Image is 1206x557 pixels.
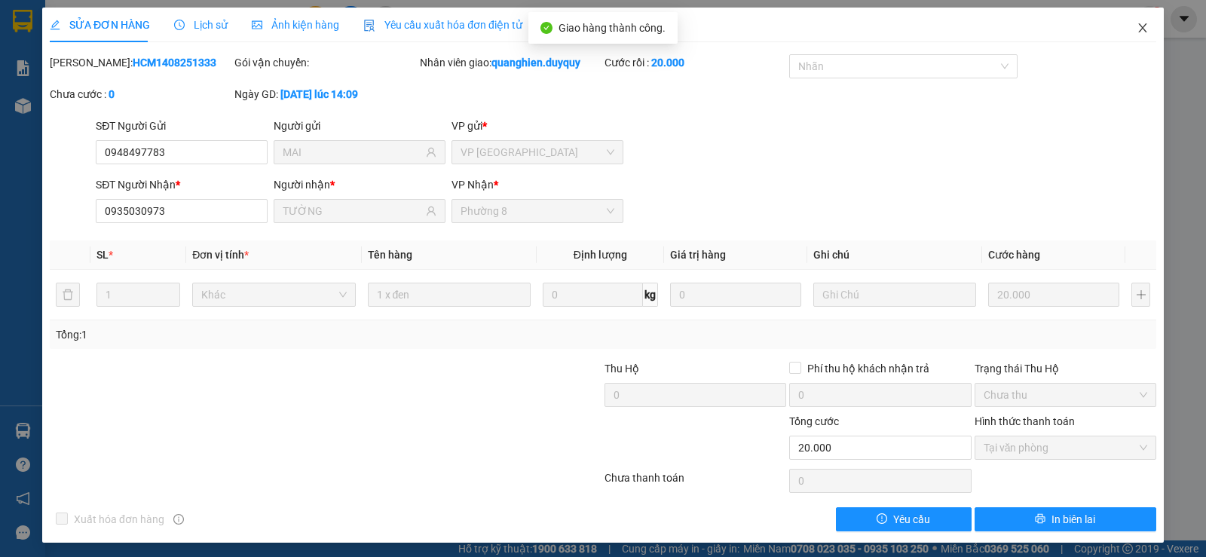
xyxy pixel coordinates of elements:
span: In biên lai [1051,511,1095,528]
input: Ghi Chú [813,283,976,307]
div: VP [GEOGRAPHIC_DATA] [129,13,282,49]
span: user [426,147,436,158]
span: Lịch sử [174,19,228,31]
span: printer [1035,513,1045,525]
input: 0 [988,283,1119,307]
span: VP Sài Gòn [461,141,614,164]
b: 0 [109,88,115,100]
div: Ngày GD: [234,86,416,103]
div: SĐT Người Nhận [96,176,268,193]
div: Người gửi [274,118,445,134]
div: HẠNH [13,31,118,49]
span: check-circle [540,22,552,34]
span: user [426,206,436,216]
div: VP gửi [451,118,623,134]
span: Gửi: [13,14,36,30]
span: VP Nhận [451,179,494,191]
span: SỬA ĐƠN HÀNG [50,19,150,31]
div: Chưa cước : [50,86,231,103]
span: Xuất hóa đơn hàng [68,511,170,528]
input: VD: Bàn, Ghế [368,283,531,307]
input: Tên người nhận [283,203,423,219]
th: Ghi chú [807,240,982,270]
span: Phí thu hộ khách nhận trả [801,360,935,377]
span: edit [50,20,60,30]
button: delete [56,283,80,307]
b: [DATE] lúc 14:09 [280,88,358,100]
div: 0909117165 [129,67,282,88]
span: Yêu cầu xuất hóa đơn điện tử [363,19,522,31]
span: Chưa thu [984,384,1147,406]
button: plus [1131,283,1150,307]
div: HẠNH [129,49,282,67]
span: Tên hàng [368,249,412,261]
span: Giao hàng thành công. [559,22,666,34]
b: HCM1408251333 [133,57,216,69]
span: info-circle [173,514,184,525]
span: Giá trị hàng [670,249,726,261]
img: icon [363,20,375,32]
div: 0907360781 [13,49,118,70]
div: Trạng thái Thu Hộ [975,360,1156,377]
span: clock-circle [174,20,185,30]
span: Nhận: [129,14,165,30]
span: Tổng cước [789,415,839,427]
button: Close [1122,8,1164,50]
span: Thu Hộ [605,363,639,375]
input: Tên người gửi [283,144,423,161]
button: exclamation-circleYêu cầu [836,507,972,531]
b: quanghien.duyquy [491,57,580,69]
span: Khác [201,283,346,306]
div: Phường 8 [13,13,118,31]
span: SL [96,249,109,261]
div: 30.000 [127,97,283,118]
button: printerIn biên lai [975,507,1156,531]
div: Nhân viên giao: [420,54,601,71]
div: [PERSON_NAME]: [50,54,231,71]
span: Phường 8 [461,200,614,222]
div: SĐT Người Gửi [96,118,268,134]
div: Chưa thanh toán [603,470,788,496]
span: kg [643,283,658,307]
span: Chưa cước : [127,101,195,117]
span: exclamation-circle [877,513,887,525]
div: Cước rồi : [605,54,786,71]
input: 0 [670,283,801,307]
span: Tại văn phòng [984,436,1147,459]
span: Yêu cầu [893,511,930,528]
div: Gói vận chuyển: [234,54,416,71]
span: picture [252,20,262,30]
span: Ảnh kiện hàng [252,19,339,31]
span: Cước hàng [988,249,1040,261]
label: Hình thức thanh toán [975,415,1075,427]
div: Tổng: 1 [56,326,467,343]
div: Người nhận [274,176,445,193]
span: Định lượng [574,249,627,261]
b: 20.000 [651,57,684,69]
span: Đơn vị tính [192,249,249,261]
span: close [1137,22,1149,34]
